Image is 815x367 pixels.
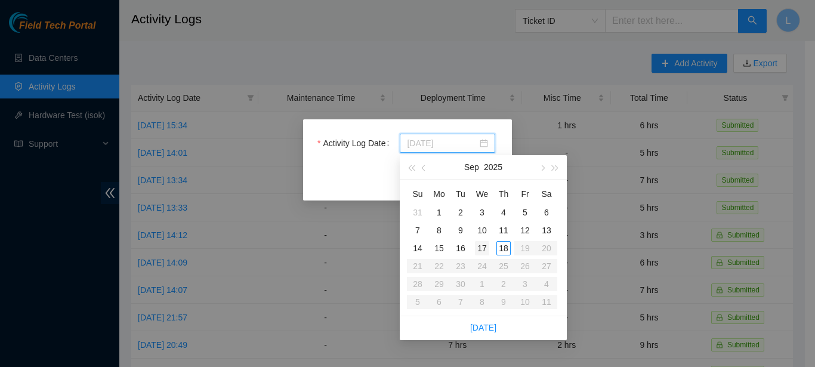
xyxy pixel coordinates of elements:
div: 6 [539,205,554,220]
div: 13 [539,223,554,238]
div: 2 [453,205,468,220]
td: 2025-09-11 [493,221,514,239]
td: 2025-09-04 [493,203,514,221]
input: Activity Log Date [407,137,477,150]
td: 2025-09-10 [471,221,493,239]
th: Fr [514,184,536,203]
td: 2025-09-05 [514,203,536,221]
button: 2025 [484,155,502,179]
th: Su [407,184,428,203]
td: 2025-09-02 [450,203,471,221]
td: 2025-09-03 [471,203,493,221]
td: 2025-09-06 [536,203,557,221]
td: 2025-08-31 [407,203,428,221]
td: 2025-09-07 [407,221,428,239]
div: 14 [410,241,425,255]
td: 2025-09-15 [428,239,450,257]
td: 2025-09-16 [450,239,471,257]
div: 16 [453,241,468,255]
td: 2025-09-09 [450,221,471,239]
div: 5 [518,205,532,220]
td: 2025-09-17 [471,239,493,257]
div: 12 [518,223,532,238]
td: 2025-09-08 [428,221,450,239]
div: 18 [496,241,511,255]
td: 2025-09-01 [428,203,450,221]
div: 9 [453,223,468,238]
td: 2025-09-12 [514,221,536,239]
label: Activity Log Date [317,134,394,153]
div: 3 [475,205,489,220]
th: Mo [428,184,450,203]
td: 2025-09-13 [536,221,557,239]
a: [DATE] [470,323,496,332]
div: 4 [496,205,511,220]
td: 2025-09-18 [493,239,514,257]
th: We [471,184,493,203]
td: 2025-09-14 [407,239,428,257]
div: 7 [410,223,425,238]
div: 8 [432,223,446,238]
div: 31 [410,205,425,220]
div: 1 [432,205,446,220]
th: Sa [536,184,557,203]
th: Tu [450,184,471,203]
div: 17 [475,241,489,255]
div: 15 [432,241,446,255]
div: 10 [475,223,489,238]
th: Th [493,184,514,203]
button: Sep [464,155,479,179]
div: 11 [496,223,511,238]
